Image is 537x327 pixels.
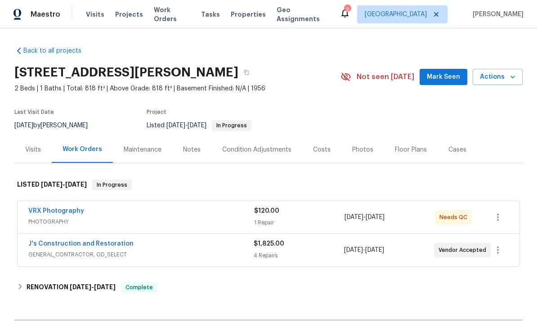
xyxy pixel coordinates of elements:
[14,277,523,298] div: RENOVATION [DATE]-[DATE]Complete
[344,246,384,255] span: -
[201,11,220,18] span: Tasks
[365,10,427,19] span: [GEOGRAPHIC_DATA]
[254,208,279,214] span: $120.00
[166,122,206,129] span: -
[65,181,87,188] span: [DATE]
[366,214,385,220] span: [DATE]
[254,251,344,260] div: 4 Repairs
[63,145,102,154] div: Work Orders
[94,284,116,290] span: [DATE]
[480,72,515,83] span: Actions
[352,145,373,154] div: Photos
[231,10,266,19] span: Properties
[147,122,251,129] span: Listed
[448,145,466,154] div: Cases
[14,122,33,129] span: [DATE]
[439,246,490,255] span: Vendor Accepted
[41,181,87,188] span: -
[28,241,134,247] a: J's Construction and Restoration
[122,283,157,292] span: Complete
[469,10,524,19] span: [PERSON_NAME]
[25,145,41,154] div: Visits
[28,217,254,226] span: PHOTOGRAPHY
[86,10,104,19] span: Visits
[345,214,363,220] span: [DATE]
[31,10,60,19] span: Maestro
[344,247,363,253] span: [DATE]
[41,181,63,188] span: [DATE]
[147,109,166,115] span: Project
[14,120,98,131] div: by [PERSON_NAME]
[14,68,238,77] h2: [STREET_ADDRESS][PERSON_NAME]
[70,284,116,290] span: -
[166,122,185,129] span: [DATE]
[154,5,190,23] span: Work Orders
[357,72,414,81] span: Not seen [DATE]
[188,122,206,129] span: [DATE]
[439,213,471,222] span: Needs QC
[473,69,523,85] button: Actions
[124,145,161,154] div: Maintenance
[14,46,101,55] a: Back to all projects
[222,145,291,154] div: Condition Adjustments
[238,64,255,81] button: Copy Address
[254,241,284,247] span: $1,825.00
[70,284,91,290] span: [DATE]
[277,5,329,23] span: Geo Assignments
[427,72,460,83] span: Mark Seen
[17,179,87,190] h6: LISTED
[345,213,385,222] span: -
[27,282,116,293] h6: RENOVATION
[14,170,523,199] div: LISTED [DATE]-[DATE]In Progress
[313,145,331,154] div: Costs
[213,123,251,128] span: In Progress
[344,5,350,14] div: 2
[254,218,345,227] div: 1 Repair
[14,84,340,93] span: 2 Beds | 1 Baths | Total: 818 ft² | Above Grade: 818 ft² | Basement Finished: N/A | 1956
[14,109,54,115] span: Last Visit Date
[365,247,384,253] span: [DATE]
[420,69,467,85] button: Mark Seen
[28,208,84,214] a: VRX Photography
[395,145,427,154] div: Floor Plans
[115,10,143,19] span: Projects
[183,145,201,154] div: Notes
[93,180,131,189] span: In Progress
[28,250,254,259] span: GENERAL_CONTRACTOR, OD_SELECT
